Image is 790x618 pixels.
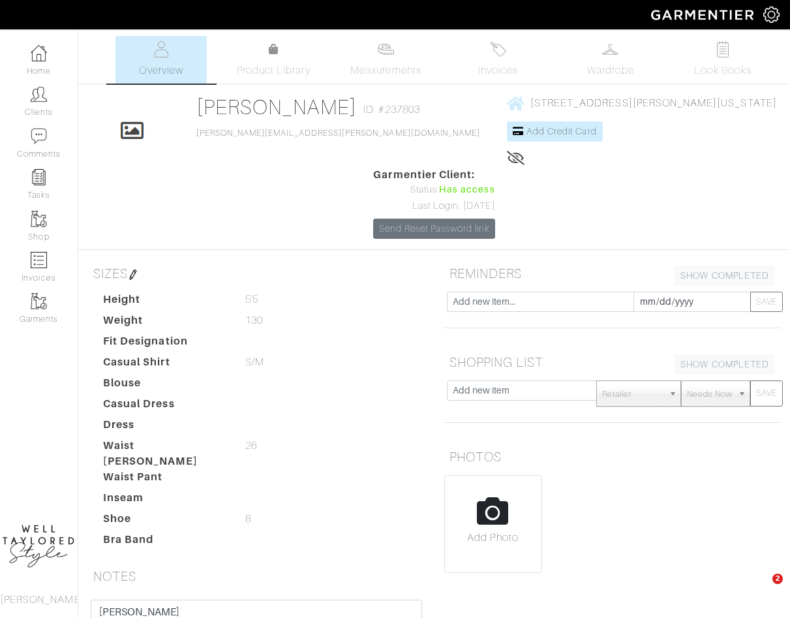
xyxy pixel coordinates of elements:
a: Overview [115,36,207,84]
img: measurements-466bbee1fd09ba9460f595b01e5d73f9e2bff037440d3c8f018324cb6cdf7a4a.svg [378,41,394,57]
a: Product Library [228,42,319,78]
div: Last Login: [DATE] [373,199,494,213]
img: dashboard-icon-dbcd8f5a0b271acd01030246c82b418ddd0df26cd7fceb0bd07c9910d44c42f6.png [31,45,47,61]
span: 2 [772,574,783,584]
span: Measurements [350,63,421,78]
dt: Dress [93,417,235,438]
a: SHOW COMPLETED [675,266,775,286]
img: todo-9ac3debb85659649dc8f770b8b6100bb5dab4b48dedcbae339e5042a72dfd3cc.svg [714,41,731,57]
a: Wardrobe [565,36,656,84]
button: SAVE [750,292,783,312]
span: Garmentier Client: [373,167,494,183]
span: Overview [139,63,183,78]
dt: Shoe [93,511,235,532]
span: Product Library [237,63,311,78]
a: SHOW COMPLETED [675,354,775,375]
button: SAVE [750,380,783,407]
dt: Weight [93,313,235,333]
img: clients-icon-6bae9207a08558b7cb47a8932f037763ab4055f8c8b6bfacd5dc20c3e0201464.png [31,86,47,102]
a: [STREET_ADDRESS][PERSON_NAME][US_STATE] [507,97,777,108]
input: Add new item [447,380,597,401]
dt: Bra Band [93,532,235,553]
a: [PERSON_NAME] [196,95,357,119]
img: wardrobe-487a4870c1b7c33e795ec22d11cfc2ed9d08956e64fb3008fe2437562e282088.svg [602,41,618,57]
span: Needs Now [687,381,733,407]
iframe: Intercom live chat [746,574,777,605]
img: reminder-icon-8004d30b9f0a5d33ae49ab947aed9ed385cf756f9e5892f1edd6e32f2345188e.png [31,169,47,185]
span: Look Books [694,63,752,78]
span: 130 [245,313,263,328]
h5: NOTES [88,563,425,589]
h5: PHOTOS [444,444,781,470]
input: Add new item... [447,292,635,312]
img: basicinfo-40fd8af6dae0f16599ec9e87c0ef1c0a1fdea2edbe929e3d69a839185d80c458.svg [153,41,170,57]
span: S/M [245,354,264,370]
h5: SHOPPING LIST [444,349,781,375]
span: Has access [439,183,495,197]
img: comment-icon-a0a6a9ef722e966f86d9cbdc48e553b5cf19dbc54f86b18d962a5391bc8f6eb6.png [31,128,47,144]
a: Look Books [677,36,768,84]
img: garments-icon-b7da505a4dc4fd61783c78ac3ca0ef83fa9d6f193b1c9dc38574b1d14d53ca28.png [31,211,47,227]
span: ID: #237803 [363,102,420,117]
img: orders-icon-0abe47150d42831381b5fb84f609e132dff9fe21cb692f30cb5eec754e2cba89.png [31,252,47,268]
span: 8 [245,511,251,527]
span: Invoices [478,63,518,78]
img: orders-27d20c2124de7fd6de4e0e44c1d41de31381a507db9b33961299e4e07d508b8c.svg [490,41,506,57]
dt: Fit Designation [93,333,235,354]
a: Measurements [340,36,432,84]
span: 26 [245,438,257,454]
img: garments-icon-b7da505a4dc4fd61783c78ac3ca0ef83fa9d6f193b1c9dc38574b1d14d53ca28.png [31,293,47,309]
dt: Waist Pant [93,469,235,490]
dt: Blouse [93,375,235,396]
span: [STREET_ADDRESS][PERSON_NAME][US_STATE] [530,97,777,109]
span: 5'5 [245,292,258,307]
dt: Casual Dress [93,396,235,417]
h5: SIZES [88,260,425,286]
a: Invoices [453,36,544,84]
a: Add Credit Card [507,121,603,142]
span: Add Credit Card [526,126,597,136]
dt: Height [93,292,235,313]
h5: REMINDERS [444,260,781,286]
div: Status: [373,183,494,197]
img: gear-icon-white-bd11855cb880d31180b6d7d6211b90ccbf57a29d726f0c71d8c61bd08dd39cc2.png [763,7,780,23]
dt: Waist [PERSON_NAME] [93,438,235,469]
dt: Inseam [93,490,235,511]
a: [PERSON_NAME][EMAIL_ADDRESS][PERSON_NAME][DOMAIN_NAME] [196,129,481,138]
span: Wardrobe [587,63,634,78]
dt: Casual Shirt [93,354,235,375]
span: Retailer [602,381,663,407]
img: garmentier-logo-header-white-b43fb05a5012e4ada735d5af1a66efaba907eab6374d6393d1fbf88cb4ef424d.png [645,3,763,26]
img: pen-cf24a1663064a2ec1b9c1bd2387e9de7a2fa800b781884d57f21acf72779bad2.png [128,270,138,280]
a: Send Reset Password link [373,219,494,239]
